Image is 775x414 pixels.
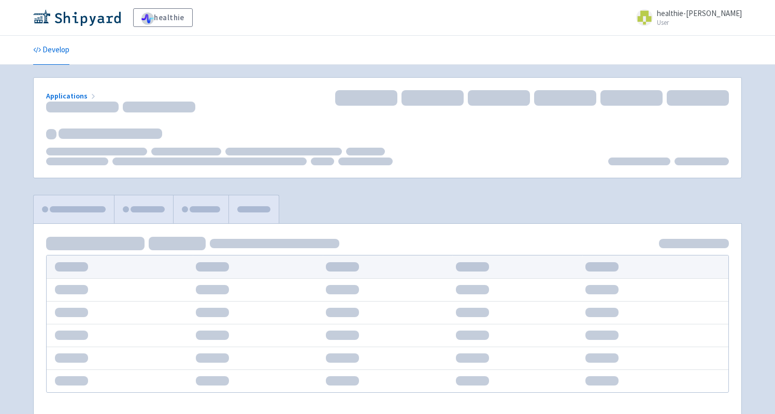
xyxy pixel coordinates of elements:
[657,19,742,26] small: User
[630,9,742,26] a: healthie-[PERSON_NAME] User
[657,8,742,18] span: healthie-[PERSON_NAME]
[133,8,193,27] a: healthie
[46,91,97,101] a: Applications
[33,9,121,26] img: Shipyard logo
[33,36,69,65] a: Develop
